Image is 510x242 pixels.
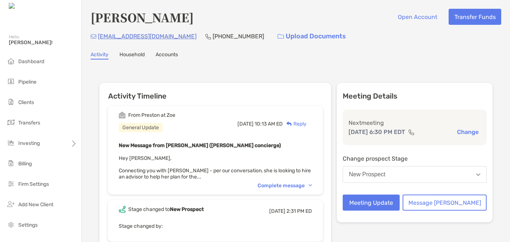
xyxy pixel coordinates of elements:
[349,118,481,127] p: Next meeting
[286,122,292,126] img: Reply icon
[18,140,40,146] span: Investing
[128,112,175,118] div: From Preston at Zoe
[18,58,44,65] span: Dashboard
[278,34,284,39] img: button icon
[7,138,15,147] img: investing icon
[476,173,480,176] img: Open dropdown arrow
[91,9,194,26] h4: [PERSON_NAME]
[7,118,15,127] img: transfers icon
[18,201,53,208] span: Add New Client
[7,97,15,106] img: clients icon
[18,161,32,167] span: Billing
[449,9,501,25] button: Transfer Funds
[343,92,487,101] p: Meeting Details
[119,112,126,119] img: Event icon
[156,51,178,59] a: Accounts
[269,208,285,214] span: [DATE]
[7,220,15,229] img: settings icon
[91,51,109,59] a: Activity
[349,127,405,137] p: [DATE] 6:30 PM EDT
[237,121,254,127] span: [DATE]
[7,179,15,188] img: firm-settings icon
[258,183,312,189] div: Complete message
[283,120,307,128] div: Reply
[119,123,163,132] div: General Update
[91,34,96,39] img: Email Icon
[119,142,281,149] b: New Message from [PERSON_NAME] ([PERSON_NAME] concierge)
[213,32,264,41] p: [PHONE_NUMBER]
[98,32,197,41] p: [EMAIL_ADDRESS][DOMAIN_NAME]
[18,222,38,228] span: Settings
[403,195,487,211] button: Message [PERSON_NAME]
[7,77,15,86] img: pipeline icon
[9,3,40,10] img: Zoe Logo
[349,171,385,178] div: New Prospect
[119,206,126,213] img: Event icon
[18,79,37,85] span: Pipeline
[119,51,145,59] a: Household
[408,129,415,135] img: communication type
[309,184,312,187] img: Chevron icon
[205,34,211,39] img: Phone Icon
[255,121,283,127] span: 10:13 AM ED
[286,208,312,214] span: 2:31 PM ED
[455,128,481,136] button: Change
[18,181,49,187] span: Firm Settings
[343,166,487,183] button: New Prospect
[7,159,15,168] img: billing icon
[128,206,204,212] div: Stage changed to
[18,120,40,126] span: Transfers
[392,9,443,25] button: Open Account
[99,83,331,100] h6: Activity Timeline
[7,200,15,208] img: add_new_client icon
[18,99,34,105] span: Clients
[119,155,311,180] span: Hey [PERSON_NAME], Connecting you with [PERSON_NAME] - per our conversation, she is looking to hi...
[343,195,400,211] button: Meeting Update
[343,154,487,163] p: Change prospect Stage
[273,28,351,44] a: Upload Documents
[7,57,15,65] img: dashboard icon
[170,206,204,212] b: New Prospect
[119,222,312,231] p: Stage changed by:
[9,39,77,46] span: [PERSON_NAME]!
